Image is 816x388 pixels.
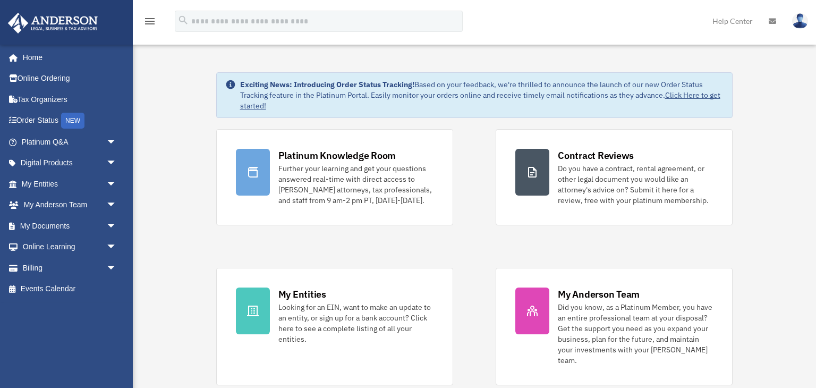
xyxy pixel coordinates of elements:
[558,302,713,366] div: Did you know, as a Platinum Member, you have an entire professional team at your disposal? Get th...
[216,268,453,385] a: My Entities Looking for an EIN, want to make an update to an entity, or sign up for a bank accoun...
[143,15,156,28] i: menu
[7,237,133,258] a: Online Learningarrow_drop_down
[7,47,127,68] a: Home
[278,163,433,206] div: Further your learning and get your questions answered real-time with direct access to [PERSON_NAM...
[7,173,133,195] a: My Entitiesarrow_drop_down
[106,237,127,258] span: arrow_drop_down
[7,279,133,300] a: Events Calendar
[496,268,733,385] a: My Anderson Team Did you know, as a Platinum Member, you have an entire professional team at your...
[792,13,808,29] img: User Pic
[496,129,733,225] a: Contract Reviews Do you have a contract, rental agreement, or other legal document you would like...
[106,215,127,237] span: arrow_drop_down
[7,131,133,153] a: Platinum Q&Aarrow_drop_down
[278,149,396,162] div: Platinum Knowledge Room
[143,19,156,28] a: menu
[106,153,127,174] span: arrow_drop_down
[106,195,127,216] span: arrow_drop_down
[61,113,84,129] div: NEW
[106,257,127,279] span: arrow_drop_down
[7,68,133,89] a: Online Ordering
[240,79,724,111] div: Based on your feedback, we're thrilled to announce the launch of our new Order Status Tracking fe...
[278,302,433,344] div: Looking for an EIN, want to make an update to an entity, or sign up for a bank account? Click her...
[7,215,133,237] a: My Documentsarrow_drop_down
[7,195,133,216] a: My Anderson Teamarrow_drop_down
[177,14,189,26] i: search
[558,288,640,301] div: My Anderson Team
[558,163,713,206] div: Do you have a contract, rental agreement, or other legal document you would like an attorney's ad...
[216,129,453,225] a: Platinum Knowledge Room Further your learning and get your questions answered real-time with dire...
[7,89,133,110] a: Tax Organizers
[106,131,127,153] span: arrow_drop_down
[240,90,720,111] a: Click Here to get started!
[240,80,414,89] strong: Exciting News: Introducing Order Status Tracking!
[7,153,133,174] a: Digital Productsarrow_drop_down
[5,13,101,33] img: Anderson Advisors Platinum Portal
[7,110,133,132] a: Order StatusNEW
[7,257,133,279] a: Billingarrow_drop_down
[558,149,634,162] div: Contract Reviews
[106,173,127,195] span: arrow_drop_down
[278,288,326,301] div: My Entities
